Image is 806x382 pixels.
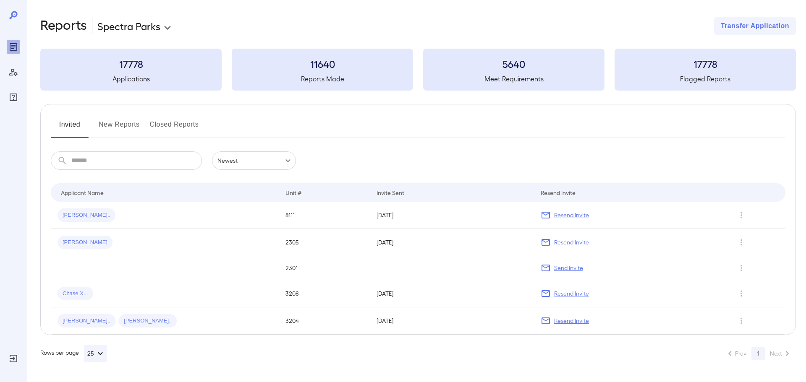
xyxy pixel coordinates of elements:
[51,118,89,138] button: Invited
[232,74,413,84] h5: Reports Made
[119,317,177,325] span: [PERSON_NAME]..
[58,211,115,219] span: [PERSON_NAME]..
[279,202,370,229] td: 8111
[58,317,115,325] span: [PERSON_NAME]..
[554,289,589,298] p: Resend Invite
[40,74,222,84] h5: Applications
[40,57,222,70] h3: 17778
[554,317,589,325] p: Resend Invite
[279,307,370,335] td: 3204
[97,19,160,33] p: Spectra Parks
[554,238,589,247] p: Resend Invite
[377,187,404,197] div: Invite Sent
[279,229,370,256] td: 2305
[735,208,748,222] button: Row Actions
[423,57,604,70] h3: 5640
[84,345,107,362] button: 25
[735,261,748,275] button: Row Actions
[279,256,370,280] td: 2301
[61,187,104,197] div: Applicant Name
[7,352,20,365] div: Log Out
[735,236,748,249] button: Row Actions
[541,187,576,197] div: Resend Invite
[370,202,534,229] td: [DATE]
[615,57,796,70] h3: 17778
[370,307,534,335] td: [DATE]
[370,280,534,307] td: [DATE]
[40,17,87,35] h2: Reports
[735,287,748,300] button: Row Actions
[7,91,20,104] div: FAQ
[40,49,796,91] summary: 17778Applications11640Reports Made5640Meet Requirements17778Flagged Reports
[423,74,604,84] h5: Meet Requirements
[714,17,796,35] button: Transfer Application
[150,118,199,138] button: Closed Reports
[58,290,93,298] span: Chase X...
[370,229,534,256] td: [DATE]
[721,347,796,360] nav: pagination navigation
[7,40,20,54] div: Reports
[232,57,413,70] h3: 11640
[58,239,113,247] span: [PERSON_NAME]
[40,345,107,362] div: Rows per page
[554,211,589,219] p: Resend Invite
[735,314,748,327] button: Row Actions
[99,118,140,138] button: New Reports
[615,74,796,84] h5: Flagged Reports
[285,187,301,197] div: Unit #
[554,264,583,272] p: Send Invite
[7,65,20,79] div: Manage Users
[751,347,765,360] button: page 1
[279,280,370,307] td: 3208
[212,151,296,170] div: Newest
